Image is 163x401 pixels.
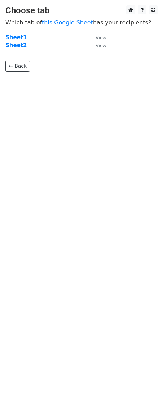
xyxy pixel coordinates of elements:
a: View [88,42,106,49]
a: Sheet2 [5,42,27,49]
p: Which tab of has your recipients? [5,19,158,26]
h3: Choose tab [5,5,158,16]
a: Sheet1 [5,34,27,41]
a: this Google Sheet [42,19,93,26]
small: View [96,43,106,48]
a: ← Back [5,61,30,72]
a: View [88,34,106,41]
small: View [96,35,106,40]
